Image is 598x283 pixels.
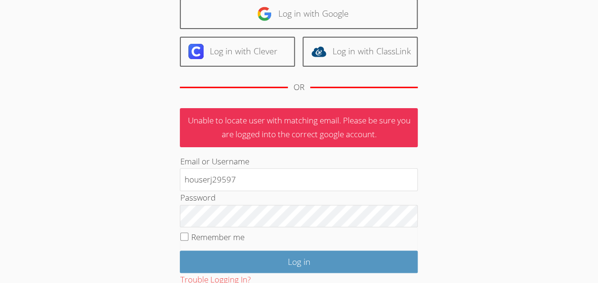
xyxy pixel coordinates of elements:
[180,192,215,203] label: Password
[257,6,272,21] img: google-logo-50288ca7cdecda66e5e0955fdab243c47b7ad437acaf1139b6f446037453330a.svg
[191,232,245,243] label: Remember me
[180,251,418,273] input: Log in
[180,156,249,167] label: Email or Username
[303,37,418,67] a: Log in with ClassLink
[311,44,326,59] img: classlink-logo-d6bb404cc1216ec64c9a2012d9dc4662098be43eaf13dc465df04b49fa7ab582.svg
[294,81,304,94] div: OR
[180,37,295,67] a: Log in with Clever
[188,44,204,59] img: clever-logo-6eab21bc6e7a338710f1a6ff85c0baf02591cd810cc4098c63d3a4b26e2feb20.svg
[180,108,418,147] p: Unable to locate user with matching email. Please be sure you are logged into the correct google ...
